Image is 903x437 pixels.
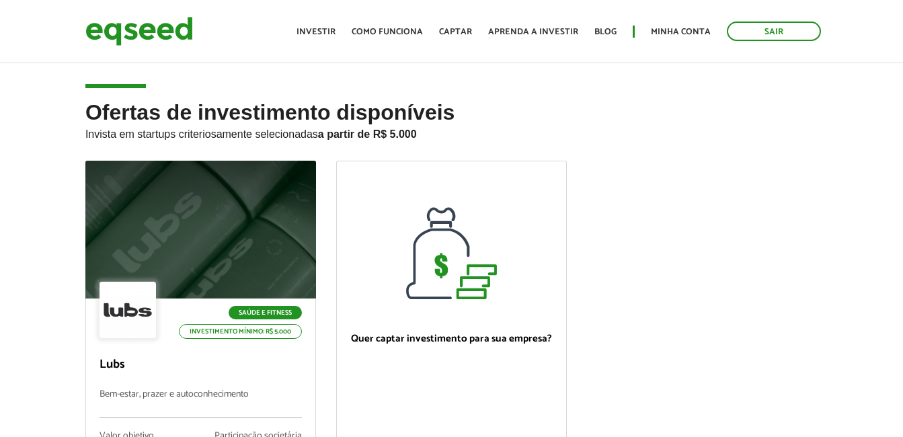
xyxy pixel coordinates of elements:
a: Investir [297,28,336,36]
p: Quer captar investimento para sua empresa? [350,333,553,345]
p: Investimento mínimo: R$ 5.000 [179,324,302,339]
p: Bem-estar, prazer e autoconhecimento [100,389,302,418]
p: Lubs [100,358,302,372]
a: Aprenda a investir [488,28,578,36]
a: Sair [727,22,821,41]
a: Minha conta [651,28,711,36]
a: Como funciona [352,28,423,36]
p: Saúde e Fitness [229,306,302,319]
img: EqSeed [85,13,193,49]
strong: a partir de R$ 5.000 [318,128,417,140]
p: Invista em startups criteriosamente selecionadas [85,124,818,141]
h2: Ofertas de investimento disponíveis [85,101,818,161]
a: Blog [594,28,617,36]
a: Captar [439,28,472,36]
